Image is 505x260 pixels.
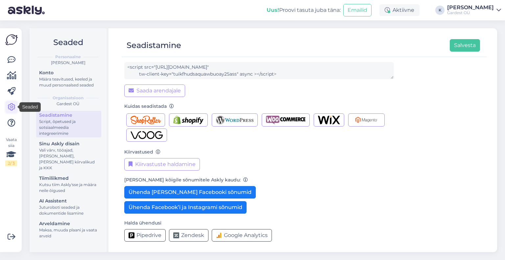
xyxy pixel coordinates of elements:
[169,229,208,242] button: Zendesk
[447,5,494,10] div: [PERSON_NAME]
[35,60,101,66] div: [PERSON_NAME]
[131,131,163,139] img: Voog
[124,220,161,226] label: Halda ühendusi
[5,34,18,46] img: Askly Logo
[35,36,101,49] h2: Seaded
[39,112,98,119] div: Seadistamine
[36,68,101,89] a: KontoMäära teavitused, keeled ja muud personaalsed seaded
[5,160,17,166] div: 2 / 3
[435,6,445,15] div: K
[39,140,98,147] div: Sinu Askly disain
[216,116,254,124] img: Wordpress
[39,220,98,227] div: Arveldamine
[173,116,204,124] img: Shopify
[39,119,98,136] div: Script, õpetused ja sotsiaalmeedia integreerimine
[173,232,179,238] img: Zendesk
[39,182,98,194] div: Kutsu tiim Askly'sse ja määra neile õigused
[124,186,256,199] button: Ühenda [PERSON_NAME] Facebooki sõnumid
[129,232,134,238] img: Pipedrive
[124,62,394,79] textarea: <script src="[URL][DOMAIN_NAME]" tw-client-key="tuikfhudsaquawbuoay25ass" async ></script>
[267,6,341,14] div: Proovi tasuta juba täna:
[447,10,494,15] div: Gardest OÜ
[53,95,84,101] b: Organisatsioon
[447,5,501,15] a: [PERSON_NAME]Gardest OÜ
[343,4,372,16] button: Emailid
[136,231,161,239] span: Pipedrive
[36,174,101,195] a: TiimiliikmedKutsu tiim Askly'sse ja määra neile õigused
[267,7,279,13] b: Uus!
[19,102,40,112] div: Seaded
[212,229,272,242] button: Google Analytics
[36,219,101,240] a: ArveldamineMaksa, muuda plaani ja vaata arveid
[39,69,98,76] div: Konto
[379,4,420,16] div: Aktiivne
[36,197,101,217] a: AI AssistentJuturoboti seaded ja dokumentide lisamine
[5,137,17,166] div: Vaata siia
[39,204,98,216] div: Juturoboti seaded ja dokumentide lisamine
[124,229,166,242] button: Pipedrive
[266,116,305,124] img: Woocommerce
[124,84,185,97] button: Saada arendajale
[39,198,98,204] div: AI Assistent
[39,175,98,182] div: Tiimiliikmed
[127,39,181,52] div: Seadistamine
[39,76,98,88] div: Määra teavitused, keeled ja muud personaalsed seaded
[216,232,222,238] img: Google Analytics
[36,139,101,172] a: Sinu Askly disainVali värv, tööajad, [PERSON_NAME], [PERSON_NAME] kiirvalikud ja KKK
[450,39,480,52] button: Salvesta
[124,177,248,183] label: [PERSON_NAME] kõigile sõnumitele Askly kaudu:
[36,111,101,137] a: SeadistamineScript, õpetused ja sotsiaalmeedia integreerimine
[131,116,161,124] img: Shoproller
[318,116,340,124] img: Wix
[124,103,174,110] label: Kuidas seadistada
[181,231,204,239] span: Zendesk
[124,158,200,171] button: Kiirvastuste haldamine
[39,227,98,239] div: Maksa, muuda plaani ja vaata arveid
[352,116,380,124] img: Magento
[124,201,247,214] button: Ühenda Facebook’i ja Instagrami sõnumid
[39,147,98,171] div: Vali värv, tööajad, [PERSON_NAME], [PERSON_NAME] kiirvalikud ja KKK
[55,54,81,60] b: Personaalne
[35,101,101,107] div: Gardest OÜ
[224,231,268,239] span: Google Analytics
[124,149,160,155] label: Kiirvastused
